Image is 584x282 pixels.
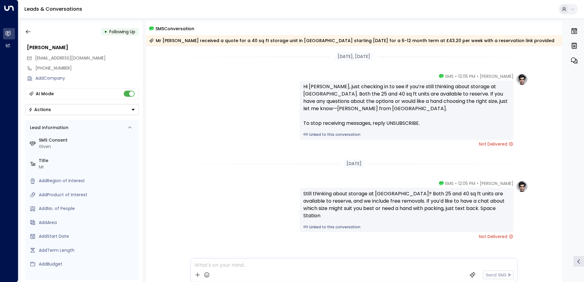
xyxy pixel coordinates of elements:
[39,247,136,254] div: AddTerm Length
[455,73,457,79] span: •
[25,104,139,115] div: Button group with a nested menu
[149,38,554,44] div: Mr [PERSON_NAME] received a quote for a 40 sq ft storage unit in [GEOGRAPHIC_DATA] starting [DATE...
[480,73,513,79] span: [PERSON_NAME]
[24,5,82,13] a: Leads & Conversations
[344,159,364,168] div: [DATE]
[36,91,54,97] div: AI Mode
[39,164,136,170] div: Mr
[35,75,139,81] div: AddCompany
[445,180,454,186] span: SMS
[303,190,510,219] div: Still thinking about storage at [GEOGRAPHIC_DATA]? Both 25 and 40 sq ft units are available to re...
[477,73,478,79] span: •
[479,233,513,240] span: Not Delivered
[109,29,135,35] span: Following Up
[477,180,478,186] span: •
[39,233,136,240] div: AddStart Date
[39,219,136,226] div: AddArea
[39,275,136,281] label: Source
[479,141,513,147] span: Not Delivered
[303,224,510,230] a: Linked to this conversation
[455,180,457,186] span: •
[39,261,136,267] div: AddBudget
[458,180,475,186] span: 12:05 PM
[335,52,373,61] div: [DATE], [DATE]
[516,73,528,85] img: profile-logo.png
[35,65,139,71] div: [PHONE_NUMBER]
[104,26,107,37] div: •
[39,137,136,143] label: SMS Consent
[39,143,136,150] div: Given
[39,192,136,198] div: AddProduct of Interest
[27,44,139,51] div: [PERSON_NAME]
[155,25,194,32] span: SMS Conversation
[303,132,510,137] a: Linked to this conversation
[28,107,51,112] div: Actions
[39,157,136,164] label: Title
[35,55,106,61] span: [EMAIL_ADDRESS][DOMAIN_NAME]
[25,104,139,115] button: Actions
[445,73,454,79] span: SMS
[516,180,528,193] img: profile-logo.png
[480,180,513,186] span: [PERSON_NAME]
[35,55,106,61] span: maxime.genairon@gmail.com
[39,178,136,184] div: AddRegion of Interest
[458,73,475,79] span: 12:05 PM
[28,125,68,131] div: Lead Information
[303,83,510,127] div: Hi [PERSON_NAME], just checking in to see if you’re still thinking about storage at [GEOGRAPHIC_D...
[39,205,136,212] div: AddNo. of People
